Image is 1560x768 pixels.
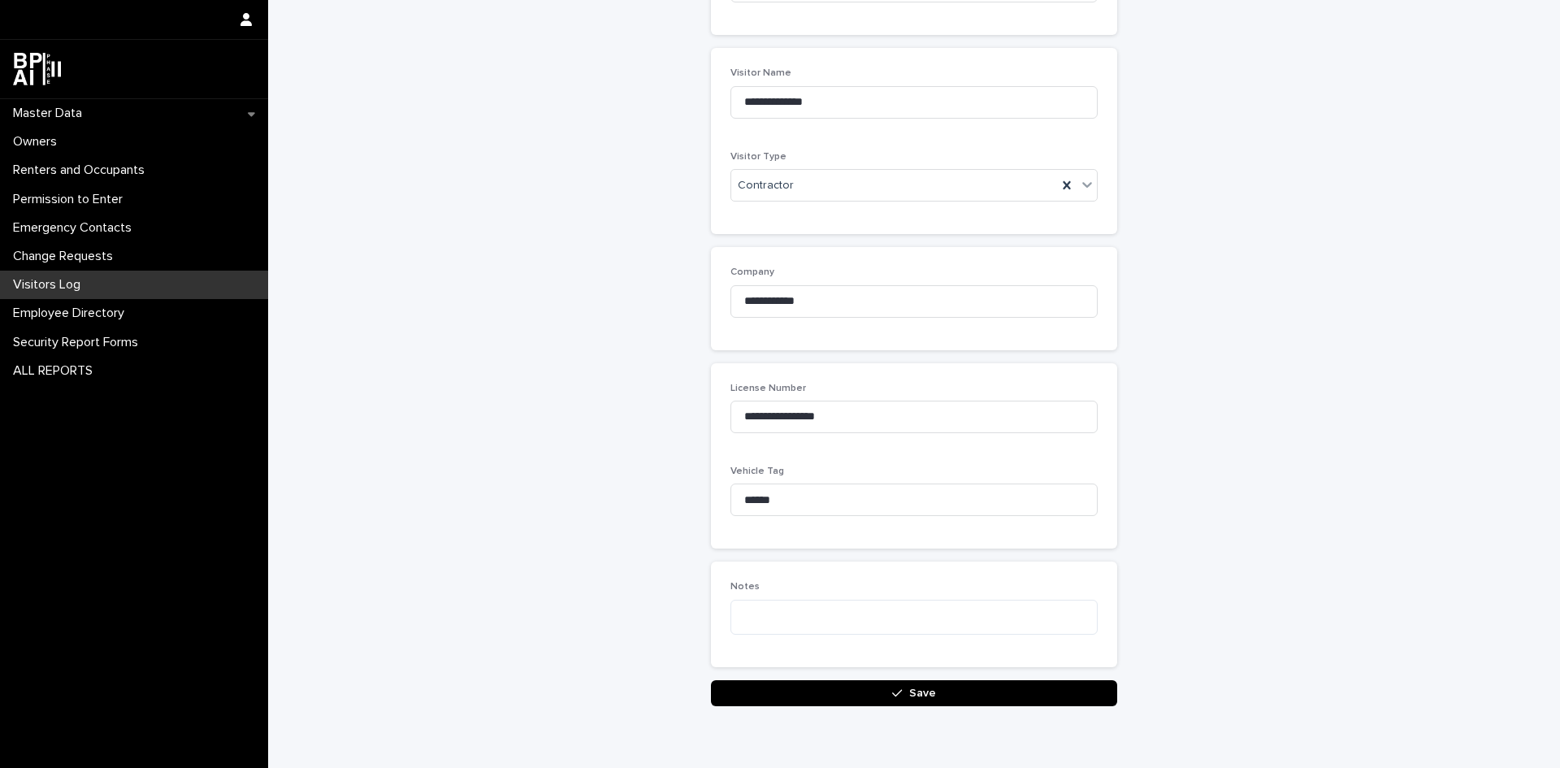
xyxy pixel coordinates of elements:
span: Contractor [738,177,794,194]
p: ALL REPORTS [6,363,106,379]
p: Visitors Log [6,277,93,293]
p: Emergency Contacts [6,220,145,236]
span: Save [909,688,936,699]
p: Master Data [6,106,95,121]
span: Notes [730,582,760,592]
span: Vehicle Tag [730,466,784,476]
p: Security Report Forms [6,335,151,350]
span: Visitor Name [730,68,791,78]
p: Employee Directory [6,306,137,321]
p: Permission to Enter [6,192,136,207]
p: Renters and Occupants [6,163,158,178]
button: Save [711,680,1117,706]
p: Change Requests [6,249,126,264]
span: Visitor Type [730,152,786,162]
img: dwgmcNfxSF6WIOOXiGgu [13,53,61,85]
span: License Number [730,384,806,393]
p: Owners [6,134,70,150]
span: Company [730,267,774,277]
